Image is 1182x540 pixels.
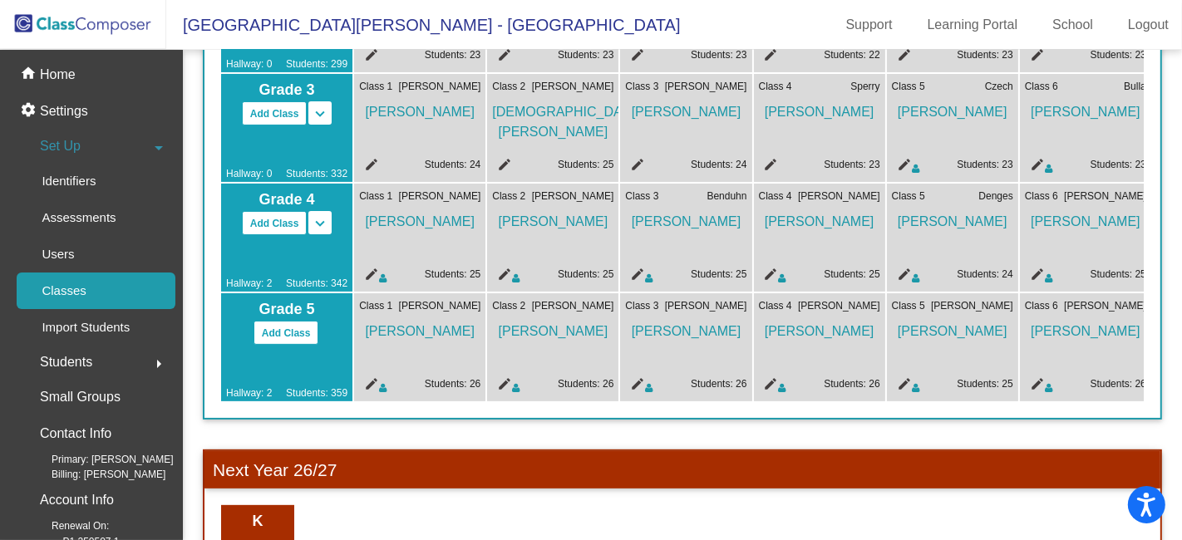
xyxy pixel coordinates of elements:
[1025,189,1058,204] span: Class 6
[359,189,392,204] span: Class 1
[532,79,614,94] span: [PERSON_NAME]
[707,189,747,204] span: Benduhn
[759,157,779,177] mat-icon: edit
[1025,79,1058,94] span: Class 6
[149,138,169,158] mat-icon: arrow_drop_down
[40,65,76,85] p: Home
[759,47,779,67] mat-icon: edit
[226,385,272,400] span: Hallway: 2
[1025,267,1045,287] mat-icon: edit
[824,159,879,170] a: Students: 23
[759,204,880,232] span: [PERSON_NAME]
[25,467,165,482] span: Billing: [PERSON_NAME]
[226,166,272,181] span: Hallway: 0
[310,214,330,233] mat-icon: keyboard_arrow_down
[1064,189,1146,204] span: [PERSON_NAME]
[759,376,779,396] mat-icon: edit
[359,298,392,313] span: Class 1
[226,276,272,291] span: Hallway: 2
[978,189,1012,204] span: Denges
[492,94,613,142] span: [DEMOGRAPHIC_DATA][PERSON_NAME]
[286,276,347,291] span: Students: 342
[824,49,879,61] a: Students: 22
[20,65,40,85] mat-icon: home
[1025,313,1146,341] span: [PERSON_NAME]
[425,159,480,170] a: Students: 24
[759,267,779,287] mat-icon: edit
[892,189,925,204] span: Class 5
[1124,79,1146,94] span: Bulla
[957,49,1012,61] a: Students: 23
[1091,49,1146,61] a: Students: 23
[931,298,1013,313] span: [PERSON_NAME]
[892,47,912,67] mat-icon: edit
[1025,376,1045,396] mat-icon: edit
[625,94,746,122] span: [PERSON_NAME]
[625,313,746,341] span: [PERSON_NAME]
[892,313,1013,341] span: [PERSON_NAME]
[1039,12,1106,38] a: School
[691,159,746,170] a: Students: 24
[532,189,614,204] span: [PERSON_NAME]
[892,298,925,313] span: Class 5
[492,157,512,177] mat-icon: edit
[359,47,379,67] mat-icon: edit
[558,49,613,61] a: Students: 23
[40,488,114,512] p: Account Info
[914,12,1032,38] a: Learning Portal
[286,385,347,400] span: Students: 359
[242,101,308,125] button: Add Class
[1025,204,1146,232] span: [PERSON_NAME]
[824,268,879,280] a: Students: 25
[892,79,925,94] span: Class 5
[359,204,480,232] span: [PERSON_NAME]
[226,79,347,101] span: Grade 3
[286,56,347,71] span: Students: 299
[254,321,319,345] button: Add Class
[242,211,308,235] button: Add Class
[204,451,1160,488] h3: Next Year 26/27
[759,79,792,94] span: Class 4
[425,378,480,390] a: Students: 26
[691,378,746,390] a: Students: 26
[25,518,109,533] span: Renewal On:
[1025,298,1058,313] span: Class 6
[1025,157,1045,177] mat-icon: edit
[1091,159,1146,170] a: Students: 23
[399,189,481,204] span: [PERSON_NAME]
[759,313,880,341] span: [PERSON_NAME]
[1091,268,1146,280] a: Students: 25
[691,268,746,280] a: Students: 25
[40,351,92,374] span: Students
[1064,298,1146,313] span: [PERSON_NAME]
[226,298,347,321] span: Grade 5
[492,298,525,313] span: Class 2
[892,94,1013,122] span: [PERSON_NAME]
[558,378,613,390] a: Students: 26
[558,268,613,280] a: Students: 25
[492,189,525,204] span: Class 2
[665,298,747,313] span: [PERSON_NAME]
[40,422,111,445] p: Contact Info
[492,376,512,396] mat-icon: edit
[558,159,613,170] a: Students: 25
[1091,378,1146,390] a: Students: 26
[892,267,912,287] mat-icon: edit
[310,104,330,124] mat-icon: keyboard_arrow_down
[892,376,912,396] mat-icon: edit
[492,79,525,94] span: Class 2
[25,452,174,467] span: Primary: [PERSON_NAME]
[42,281,86,301] p: Classes
[625,189,658,204] span: Class 3
[20,101,40,121] mat-icon: settings
[40,135,81,158] span: Set Up
[824,378,879,390] a: Students: 26
[1115,12,1182,38] a: Logout
[42,208,116,228] p: Assessments
[625,47,645,67] mat-icon: edit
[850,79,879,94] span: Sperry
[425,49,480,61] a: Students: 23
[226,189,347,211] span: Grade 4
[399,79,481,94] span: [PERSON_NAME]
[532,298,614,313] span: [PERSON_NAME]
